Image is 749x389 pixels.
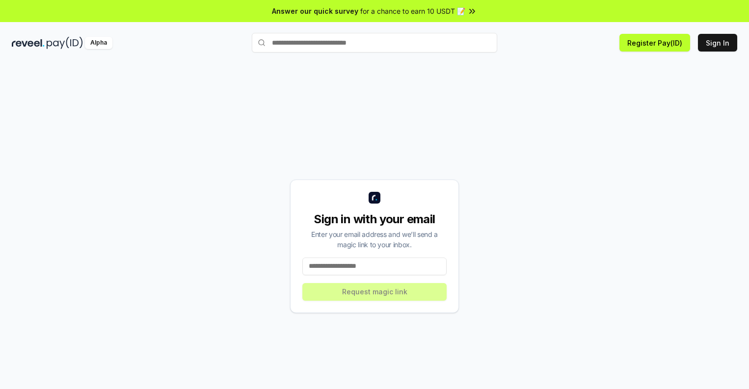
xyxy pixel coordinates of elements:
span: for a chance to earn 10 USDT 📝 [360,6,465,16]
img: logo_small [369,192,380,204]
div: Alpha [85,37,112,49]
span: Answer our quick survey [272,6,358,16]
div: Sign in with your email [302,211,447,227]
img: pay_id [47,37,83,49]
div: Enter your email address and we’ll send a magic link to your inbox. [302,229,447,250]
button: Register Pay(ID) [619,34,690,52]
img: reveel_dark [12,37,45,49]
button: Sign In [698,34,737,52]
